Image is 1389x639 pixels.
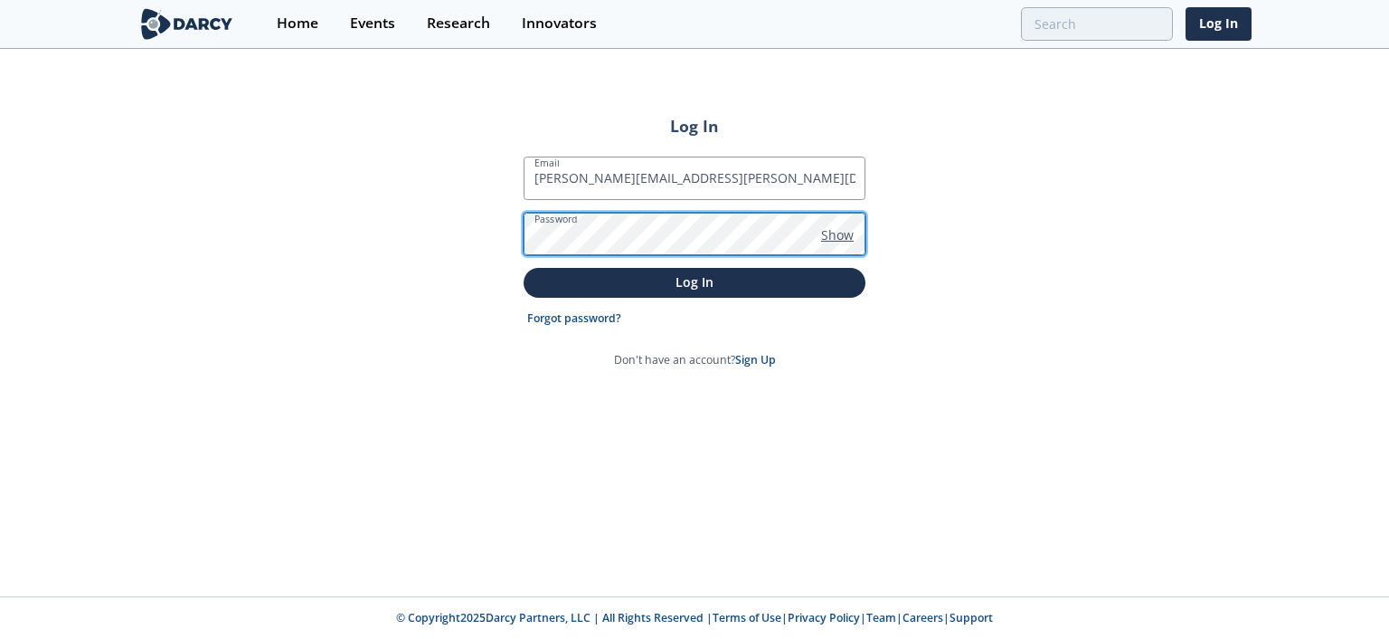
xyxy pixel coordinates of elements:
[788,610,860,625] a: Privacy Policy
[427,16,490,31] div: Research
[1021,7,1173,41] input: Advanced Search
[950,610,993,625] a: Support
[614,352,776,368] p: Don't have an account?
[902,610,943,625] a: Careers
[821,225,854,244] span: Show
[522,16,597,31] div: Innovators
[735,352,776,367] a: Sign Up
[277,16,318,31] div: Home
[536,272,853,291] p: Log In
[1186,7,1252,41] a: Log In
[25,610,1364,626] p: © Copyright 2025 Darcy Partners, LLC | All Rights Reserved | | | | |
[137,8,236,40] img: logo-wide.svg
[534,156,560,170] label: Email
[350,16,395,31] div: Events
[713,610,781,625] a: Terms of Use
[534,212,578,226] label: Password
[524,114,865,138] h2: Log In
[524,268,865,298] button: Log In
[527,310,621,327] a: Forgot password?
[866,610,896,625] a: Team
